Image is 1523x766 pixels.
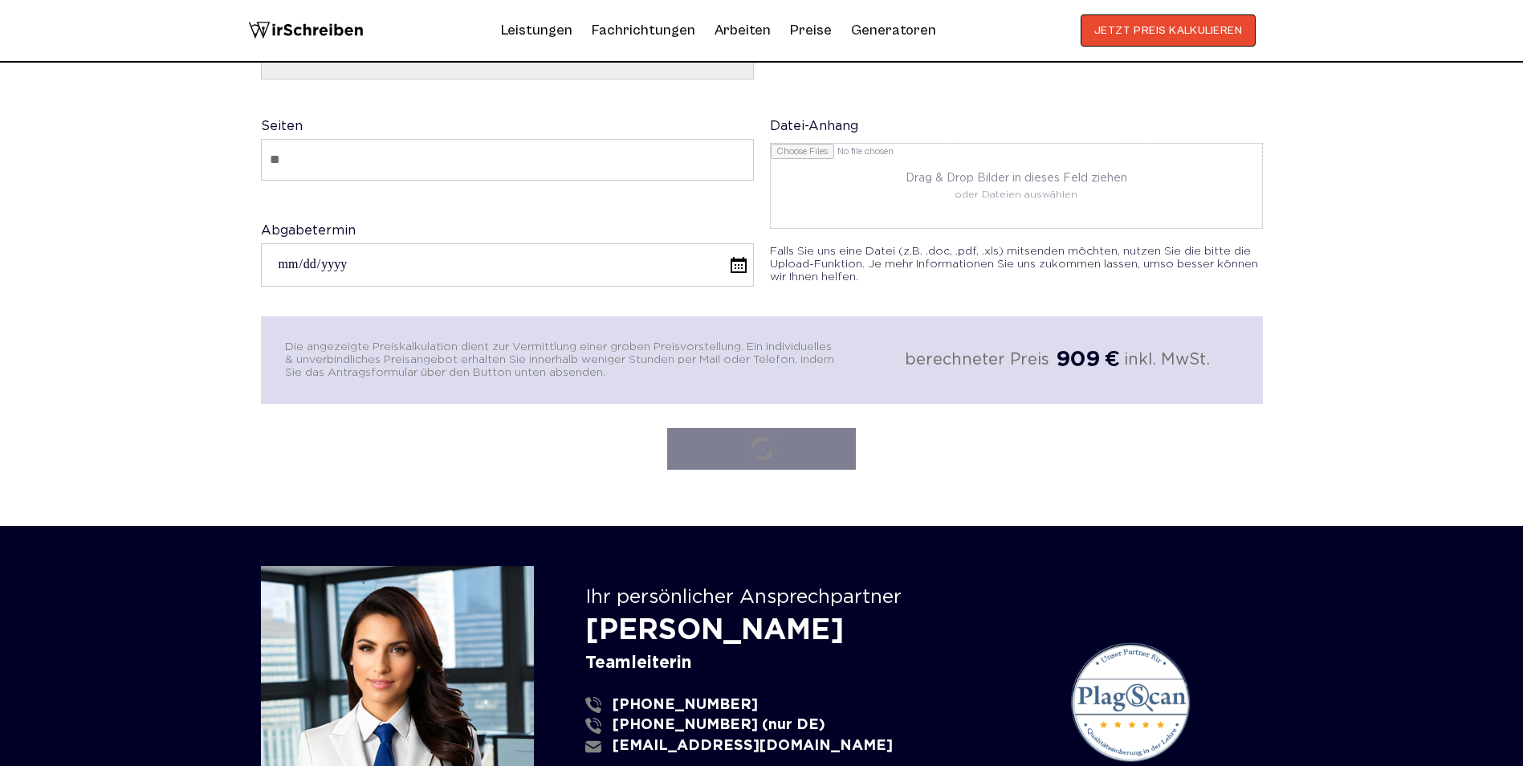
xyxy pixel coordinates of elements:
[585,738,1038,755] a: [EMAIL_ADDRESS][DOMAIN_NAME]
[285,340,838,379] div: Die angezeigte Preiskalkulation dient zur Vermittlung einer groben Preisvorstellung. Ein individu...
[667,428,856,470] button: ANFRAGE ABSENDEN
[1081,14,1256,47] button: JETZT PREIS KALKULIEREN
[770,245,1263,283] span: Falls Sie uns eine Datei (z.B. .doc, .pdf, .xls) mitsenden möchten, nutzen Sie die bitte die Uplo...
[592,18,695,43] a: Fachrichtungen
[585,587,1054,609] div: Ihr persönlicher Ansprechpartner
[261,139,754,181] input: Seiten
[851,18,936,43] a: Generatoren
[715,18,771,43] a: Arbeiten
[613,738,893,755] span: [EMAIL_ADDRESS][DOMAIN_NAME]
[770,120,1263,292] div: Datei-Anhang
[1070,642,1191,763] img: plagScan
[1056,348,1100,373] span: 909
[248,14,364,47] img: logo wirschreiben
[501,18,572,43] a: Leistungen
[1105,348,1120,373] span: €
[585,739,601,755] img: email
[261,224,754,276] label: Abgabetermin
[585,717,1038,734] a: [PHONE_NUMBER] (nur DE)
[261,120,303,132] span: Seiten
[1124,351,1210,369] span: inkl. MwSt.
[613,717,825,734] span: [PHONE_NUMBER] (nur DE)
[585,615,1054,648] div: [PERSON_NAME]
[585,718,601,734] img: phone
[613,697,758,714] span: [PHONE_NUMBER]
[790,22,832,39] a: Preise
[261,243,754,287] input: Abgabetermin
[585,697,601,713] img: phone
[261,15,754,67] div: Qualitätslevel
[905,351,1049,369] span: berechneter Preis
[585,654,1054,673] div: Teamleiterin
[585,697,1038,714] a: [PHONE_NUMBER]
